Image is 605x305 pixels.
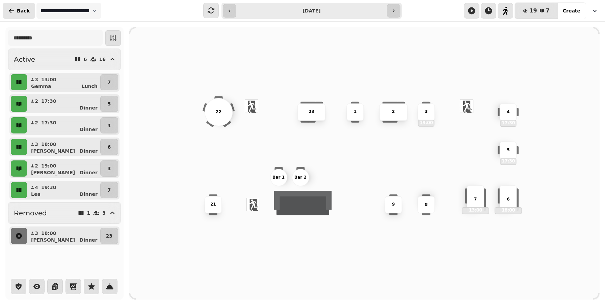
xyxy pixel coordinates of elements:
[28,74,99,90] button: 313:00GemmaLunch
[216,109,221,115] p: 22
[31,148,75,154] p: [PERSON_NAME]
[100,228,118,244] button: 23
[546,8,550,13] span: 7
[557,3,586,19] button: Create
[14,55,35,64] h2: Active
[108,79,111,86] p: 7
[100,96,118,112] button: 5
[28,139,99,155] button: 318:00[PERSON_NAME]Dinner
[309,109,314,115] p: 23
[34,76,38,83] p: 3
[100,160,118,177] button: 3
[507,147,509,153] p: 5
[14,208,47,218] h2: Removed
[102,211,106,215] p: 3
[108,187,111,193] p: 7
[41,162,56,169] p: 19:00
[17,8,30,13] span: Back
[108,100,111,107] p: 5
[34,162,38,169] p: 2
[3,3,35,19] button: Back
[495,208,521,213] p: 18:00
[507,196,509,202] p: 6
[500,158,516,164] p: 17:30
[41,230,56,237] p: 18:00
[82,83,98,90] p: Lunch
[31,83,51,90] p: Gemma
[500,120,516,126] p: 17:30
[106,233,112,239] p: 23
[80,169,98,176] p: Dinner
[34,141,38,148] p: 3
[108,122,111,129] p: 4
[28,96,99,112] button: 217:30Dinner
[272,174,285,180] p: Bar 1
[529,8,537,13] span: 19
[354,109,357,115] p: 1
[100,74,118,90] button: 7
[31,237,75,243] p: [PERSON_NAME]
[28,117,99,133] button: 217:30Dinner
[8,49,121,70] button: Active616
[34,98,38,104] p: 2
[425,109,427,115] p: 3
[563,8,580,13] span: Create
[99,57,106,62] p: 16
[41,98,56,104] p: 17:30
[108,144,111,150] p: 6
[210,202,216,208] p: 21
[28,160,99,177] button: 219:00[PERSON_NAME]Dinner
[34,230,38,237] p: 3
[8,202,121,224] button: Removed13
[28,228,99,244] button: 318:00[PERSON_NAME]Dinner
[507,109,509,115] p: 4
[515,3,557,19] button: 197
[418,120,434,126] p: 19:00
[80,126,98,133] p: Dinner
[100,117,118,133] button: 4
[80,148,98,154] p: Dinner
[41,76,56,83] p: 13:00
[34,119,38,126] p: 2
[392,109,395,115] p: 2
[425,202,427,208] p: 8
[87,211,90,215] p: 1
[294,174,307,180] p: Bar 2
[34,184,38,191] p: 4
[84,57,87,62] p: 6
[462,208,489,213] p: 13:00
[80,104,98,111] p: Dinner
[31,191,41,197] p: Lea
[31,169,75,176] p: [PERSON_NAME]
[474,196,477,202] p: 7
[100,182,118,198] button: 7
[41,141,56,148] p: 18:00
[28,182,99,198] button: 419:30LeaDinner
[80,191,98,197] p: Dinner
[41,119,56,126] p: 17:30
[392,202,395,208] p: 9
[41,184,56,191] p: 19:30
[80,237,98,243] p: Dinner
[108,165,111,172] p: 3
[100,139,118,155] button: 6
